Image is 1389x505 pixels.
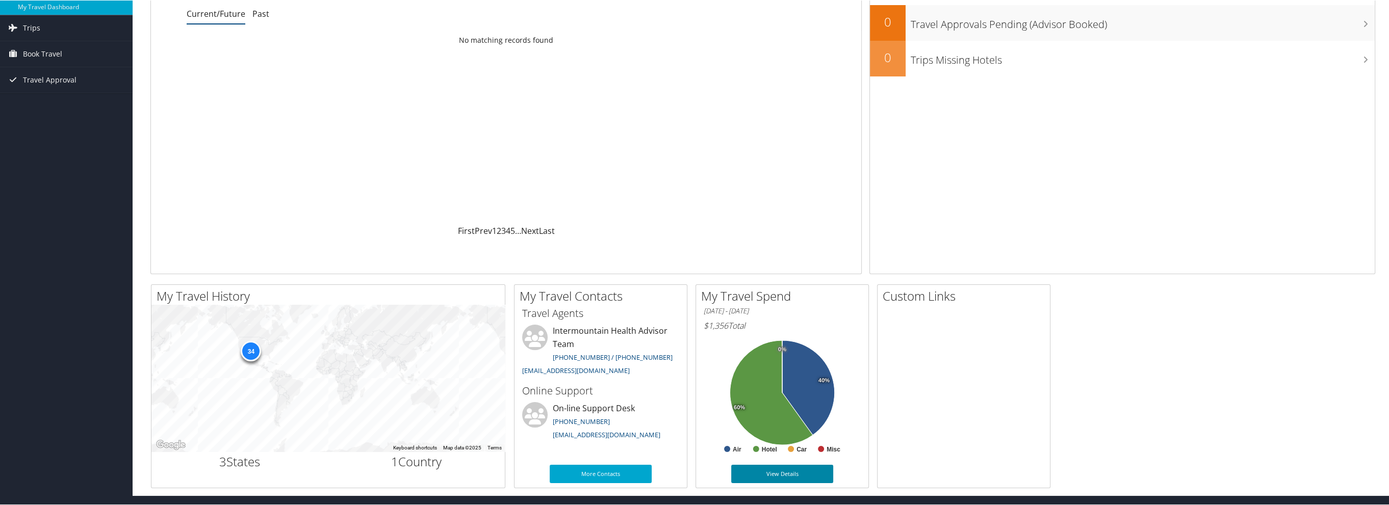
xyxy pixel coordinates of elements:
h2: My Travel History [157,287,505,304]
h2: My Travel Contacts [520,287,687,304]
a: 0Trips Missing Hotels [870,40,1375,76]
text: Air [733,445,741,453]
a: 4 [505,225,510,236]
text: Misc [827,445,840,453]
h2: 0 [870,48,906,66]
span: Book Travel [23,41,62,66]
a: Current/Future [187,8,245,19]
a: Last [538,225,554,236]
h2: States [159,453,321,470]
a: [EMAIL_ADDRESS][DOMAIN_NAME] [553,430,660,439]
h3: Online Support [522,383,679,397]
span: … [515,225,521,236]
a: [PHONE_NUMBER] / [PHONE_NUMBER] [553,352,673,361]
text: Hotel [762,445,777,453]
text: Car [796,445,807,453]
div: 34 [241,340,261,361]
tspan: 60% [734,404,745,410]
a: View Details [731,464,833,483]
a: Prev [474,225,492,236]
a: First [457,225,474,236]
li: Intermountain Health Advisor Team [517,324,684,379]
h2: My Travel Spend [701,287,868,304]
h6: Total [704,320,861,331]
h2: 0 [870,13,906,30]
img: Google [154,438,188,451]
a: Open this area in Google Maps (opens a new window) [154,438,188,451]
a: [EMAIL_ADDRESS][DOMAIN_NAME] [522,365,630,375]
h2: Country [336,453,498,470]
a: 1 [492,225,496,236]
a: [PHONE_NUMBER] [553,416,610,426]
span: $1,356 [704,320,728,331]
h3: Travel Approvals Pending (Advisor Booked) [911,12,1375,31]
td: No matching records found [151,31,861,49]
tspan: 40% [818,377,830,383]
a: Next [521,225,538,236]
a: More Contacts [550,464,652,483]
a: 0Travel Approvals Pending (Advisor Booked) [870,5,1375,40]
button: Keyboard shortcuts [393,444,437,451]
span: Travel Approval [23,67,76,92]
span: 3 [219,453,226,469]
a: 3 [501,225,505,236]
a: Past [252,8,269,19]
tspan: 0% [778,346,786,352]
span: 1 [391,453,398,469]
span: Map data ©2025 [443,444,481,450]
a: 5 [510,225,515,236]
a: Terms (opens in new tab) [487,444,502,450]
h6: [DATE] - [DATE] [704,306,861,315]
h3: Trips Missing Hotels [911,47,1375,67]
h2: Custom Links [883,287,1050,304]
li: On-line Support Desk [517,402,684,443]
span: Trips [23,15,40,40]
h3: Travel Agents [522,306,679,320]
a: 2 [496,225,501,236]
